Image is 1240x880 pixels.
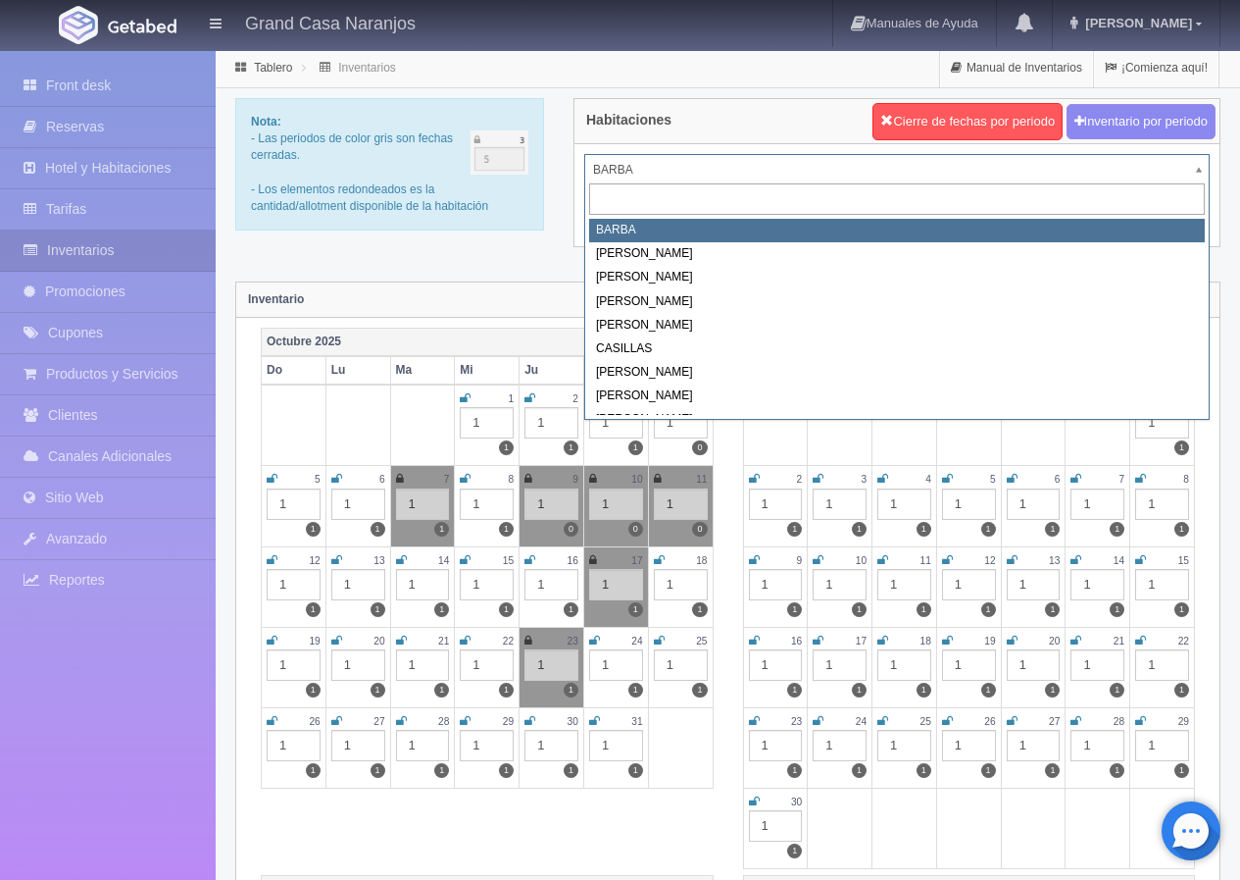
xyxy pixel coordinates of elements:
[589,408,1205,432] div: [PERSON_NAME]
[589,266,1205,289] div: [PERSON_NAME]
[589,242,1205,266] div: [PERSON_NAME]
[589,337,1205,361] div: CASILLAS
[589,385,1205,408] div: [PERSON_NAME]
[589,361,1205,385] div: [PERSON_NAME]
[589,314,1205,337] div: [PERSON_NAME]
[589,219,1205,242] div: BARBA
[589,290,1205,314] div: [PERSON_NAME]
